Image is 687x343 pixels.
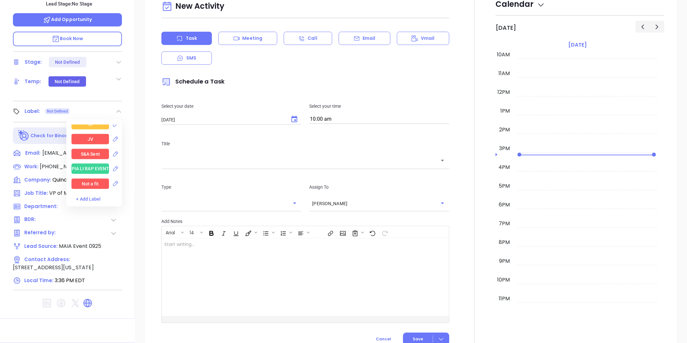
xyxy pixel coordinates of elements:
[161,77,224,85] span: Schedule a Task
[308,35,317,42] p: Call
[259,227,276,238] span: Insert Unordered List
[421,35,435,42] p: Vmail
[81,149,100,159] div: S&A Sent
[242,227,259,238] span: Fill color or set the text color
[290,199,299,208] button: Open
[25,57,42,67] div: Stage:
[309,103,449,110] p: Select your time
[242,35,262,42] p: Meeting
[277,227,294,238] span: Insert Ordered List
[25,149,40,158] span: Email:
[186,227,204,238] span: Font size
[24,229,58,237] span: Referred by:
[42,149,110,157] span: [EMAIL_ADDRESS][DOMAIN_NAME]
[43,16,92,23] span: Add Opportunity
[24,176,51,183] span: Company:
[497,201,511,209] div: 6pm
[25,106,40,116] div: Label:
[496,51,511,59] div: 10am
[567,40,588,50] a: [DATE]
[55,277,85,284] span: 3:36 PM EDT
[24,216,58,224] span: BDR:
[162,229,178,234] span: Arial
[82,179,99,189] div: Not a fit
[498,257,511,265] div: 9pm
[47,108,68,115] span: Not Defined
[413,336,423,342] span: Save
[161,116,285,123] input: MM/DD/YYYY
[363,35,376,42] p: Email
[30,132,115,139] p: Check for Binox AI Data Enrichment
[88,134,93,144] div: JV
[438,199,447,208] button: Open
[25,77,41,86] div: Temp:
[186,55,196,61] p: SMS
[498,126,511,134] div: 2pm
[288,113,301,126] button: Choose date, selected date is Sep 20, 2025
[294,227,311,238] span: Align
[230,227,241,238] span: Underline
[24,243,58,249] span: Lead Source:
[309,183,449,191] p: Assign To
[438,156,447,165] button: Open
[52,176,106,183] span: Quincy Mutual Group
[24,256,70,263] span: Contact Address:
[497,238,511,246] div: 8pm
[161,218,449,225] p: Add Notes
[186,227,199,238] button: 14
[217,227,229,238] span: Italic
[76,196,122,203] div: + Add Label
[497,163,511,171] div: 4pm
[55,57,80,67] div: Not Defined
[366,227,378,238] span: Undo
[59,242,101,250] span: MAIA Event 0925
[186,35,197,42] p: Task
[161,103,301,110] p: Select your date
[13,264,94,271] span: [STREET_ADDRESS][US_STATE]
[636,21,650,33] button: Previous day
[40,163,87,170] span: [PHONE_NUMBER]
[497,295,511,303] div: 11pm
[161,183,301,191] p: Type
[49,189,90,197] span: VP of Marketing
[496,24,516,31] h2: [DATE]
[349,227,365,238] span: Surveys
[498,145,511,152] div: 3pm
[497,70,511,77] div: 11am
[162,227,180,238] button: Arial
[24,203,58,210] span: Department:
[496,276,511,284] div: 10pm
[24,163,38,170] span: Work :
[336,227,348,238] span: Insert Image
[324,227,336,238] span: Insert link
[497,220,511,227] div: 7pm
[205,227,217,238] span: Bold
[496,88,511,96] div: 12pm
[650,21,664,33] button: Next day
[161,140,449,147] p: Title
[162,227,185,238] span: Font family
[72,164,109,174] div: PIA LI RAP EVENT
[186,229,197,234] span: 14
[24,190,48,196] span: Job Title:
[497,182,511,190] div: 5pm
[499,107,511,115] div: 1pm
[378,227,390,238] span: Redo
[24,277,53,284] span: Local Time:
[52,35,83,42] span: Book Now
[18,130,29,141] img: Ai-Enrich-DaqCidB-.svg
[376,336,391,342] span: Cancel
[55,76,80,87] div: Not Defined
